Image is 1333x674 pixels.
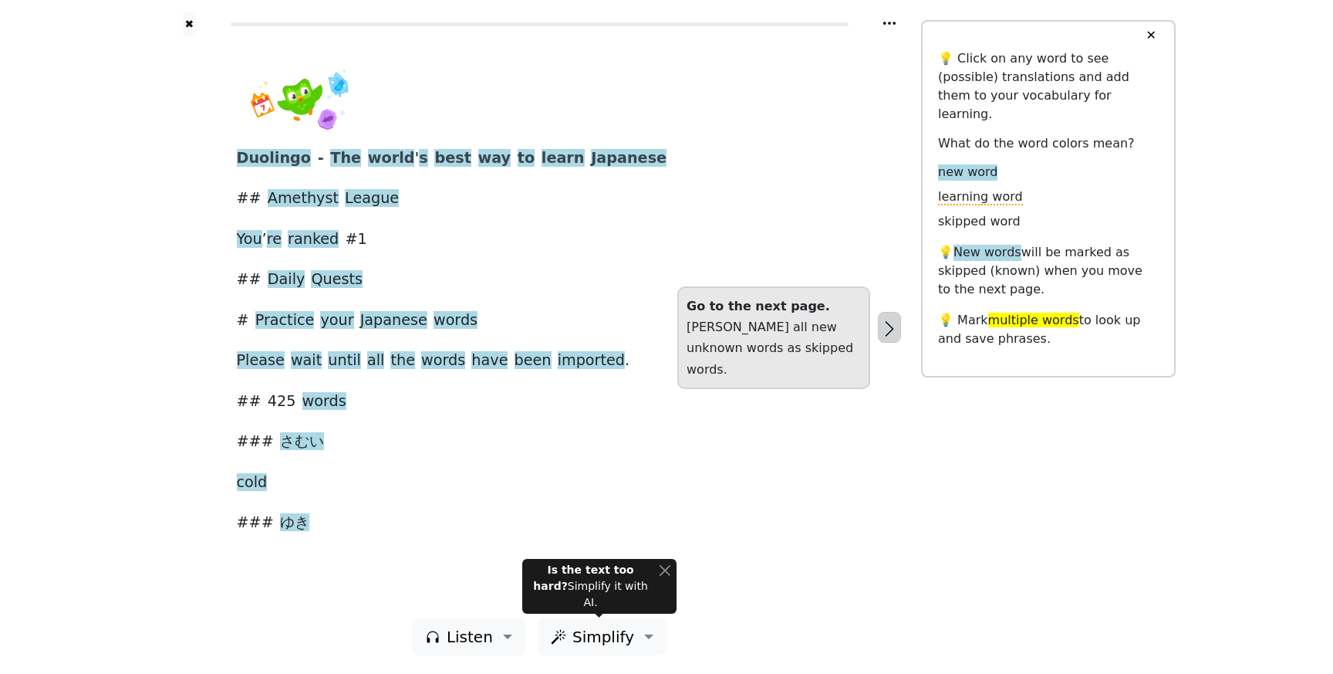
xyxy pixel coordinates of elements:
[237,311,249,330] span: #
[268,189,339,208] span: Amethyst
[938,164,997,181] span: new word
[515,351,552,371] span: been
[320,311,353,330] span: your
[938,243,1159,299] p: 💡 will be marked as skipped (known) when you move to the next page.
[345,189,399,208] span: League
[412,618,525,655] button: Listen
[330,149,361,168] span: The
[542,149,585,168] span: learn
[478,149,511,168] span: way
[447,625,493,649] span: Listen
[421,351,465,371] span: words
[528,562,653,611] div: Simplify it with AI.
[414,149,419,168] span: '
[302,392,346,412] span: words
[518,149,535,168] span: to
[288,230,339,249] span: ranked
[953,245,1021,261] span: New words
[280,432,324,452] span: さむい
[687,296,861,380] div: [PERSON_NAME] all new unknown words as skipped words.
[237,270,262,290] span: ##
[311,270,363,290] span: Quests
[938,136,1159,151] h6: What do the word colors mean?
[538,618,666,655] button: Simplify
[183,12,196,36] button: ✖
[328,351,361,371] span: until
[345,230,357,249] span: #
[268,270,305,290] span: Daily
[267,230,282,249] span: re
[268,392,296,412] span: 425
[237,230,262,249] span: You
[471,351,508,371] span: have
[237,67,362,133] img: duo-08523a2.jpg
[572,625,634,649] span: Simplify
[558,351,625,371] span: imported
[1136,22,1165,49] button: ✕
[591,149,666,168] span: Japanese
[434,311,478,330] span: words
[367,351,384,371] span: all
[237,432,274,452] span: ###
[390,351,415,371] span: the
[237,513,274,533] span: ###
[237,351,285,371] span: Please
[938,49,1159,124] p: 💡 Click on any word to see (possible) translations and add them to your vocabulary for learning.
[938,311,1159,348] p: 💡 Mark to look up and save phrases.
[625,351,629,371] span: .
[358,230,367,249] span: 1
[237,189,262,208] span: ##
[988,313,1079,327] span: multiple words
[533,564,633,592] strong: Is the text too hard?
[659,562,670,578] button: Close
[434,149,471,168] span: best
[237,149,312,168] span: Duolingo
[360,311,427,330] span: Japanese
[368,149,415,168] span: world
[280,513,309,533] span: ゆき
[237,473,268,493] span: cold
[318,149,324,168] span: -
[255,311,315,330] span: Practice
[291,351,322,371] span: wait
[938,189,1023,205] span: learning word
[938,214,1021,230] span: skipped word
[687,299,830,313] strong: Go to the next page.
[419,149,427,168] span: s
[237,392,262,412] span: ##
[262,230,267,249] span: ’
